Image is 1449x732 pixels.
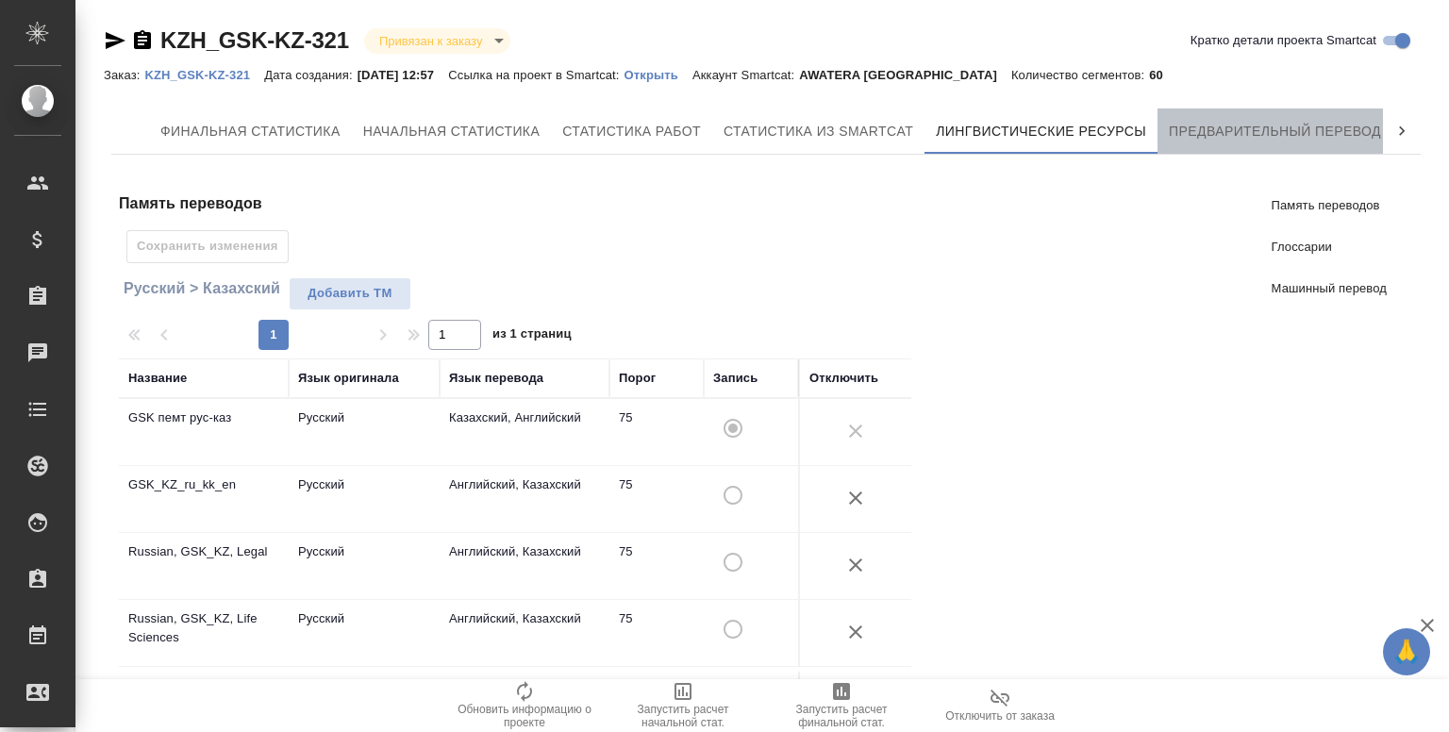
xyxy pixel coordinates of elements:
[609,399,704,465] td: 75
[1272,279,1387,298] span: Машинный перевод
[1257,226,1402,268] a: Глоссарии
[119,192,926,215] h4: Память переводов
[609,466,704,532] td: 75
[936,120,1146,143] span: Лингвистические ресурсы
[615,703,751,729] span: Запустить расчет начальной стат.
[809,369,878,388] div: Отключить
[457,703,592,729] span: Обновить информацию о проекте
[119,533,289,599] td: Russian, GSK_KZ, Legal
[1272,196,1387,215] span: Память переводов
[119,399,289,465] td: GSK пемт рус-каз
[449,369,543,388] div: Язык перевода
[160,120,341,143] span: Финальная статистика
[1391,632,1423,672] span: 🙏
[1011,68,1149,82] p: Количество сегментов:
[104,68,144,82] p: Заказ:
[358,68,449,82] p: [DATE] 12:57
[724,120,913,143] span: Статистика из Smartcat
[449,609,600,628] p: Английский, Казахский
[119,277,280,300] span: Русский > Казахский
[264,68,357,82] p: Дата создания:
[492,323,572,350] span: из 1 страниц
[104,29,126,52] button: Скопировать ссылку для ЯМессенджера
[1272,238,1387,257] span: Глоссарии
[713,369,758,388] div: Запись
[774,703,909,729] span: Запустить расчет финальной стат.
[128,369,187,388] div: Название
[144,68,264,82] p: KZH_GSK-KZ-321
[364,28,510,54] div: Привязан к заказу
[144,66,264,82] a: KZH_GSK-KZ-321
[119,466,289,532] td: GSK_KZ_ru_kk_en
[1191,31,1376,50] span: Кратко детали проекта Smartcat
[289,600,440,666] td: Русский
[1169,120,1381,143] span: Предварительный перевод
[692,68,799,82] p: Аккаунт Smartcat:
[945,709,1055,723] span: Отключить от заказа
[160,27,349,53] a: KZH_GSK-KZ-321
[609,533,704,599] td: 75
[445,679,604,732] button: Обновить информацию о проекте
[449,475,600,494] p: Английский, Казахский
[619,369,656,388] div: Порог
[299,283,401,305] span: Добавить TM
[1257,185,1402,226] a: Память переводов
[449,408,600,427] p: Казахский, Английский
[921,679,1079,732] button: Отключить от заказа
[363,120,541,143] span: Начальная статистика
[289,277,411,310] button: Добавить TM
[762,679,921,732] button: Запустить расчет финальной стат.
[1257,268,1402,309] a: Машинный перевод
[562,120,701,143] span: Статистика работ
[448,68,624,82] p: Ссылка на проект в Smartcat:
[131,29,154,52] button: Скопировать ссылку
[1383,628,1430,675] button: 🙏
[604,679,762,732] button: Запустить расчет начальной стат.
[289,466,440,532] td: Русский
[449,542,600,561] p: Английский, Казахский
[799,68,1011,82] p: AWATERA [GEOGRAPHIC_DATA]
[625,68,692,82] p: Открыть
[289,533,440,599] td: Русский
[374,33,488,49] button: Привязан к заказу
[298,369,399,388] div: Язык оригинала
[609,600,704,666] td: 75
[625,66,692,82] a: Открыть
[1149,68,1177,82] p: 60
[289,399,440,465] td: Русский
[119,600,289,666] td: Russian, GSK_KZ, Life Sciences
